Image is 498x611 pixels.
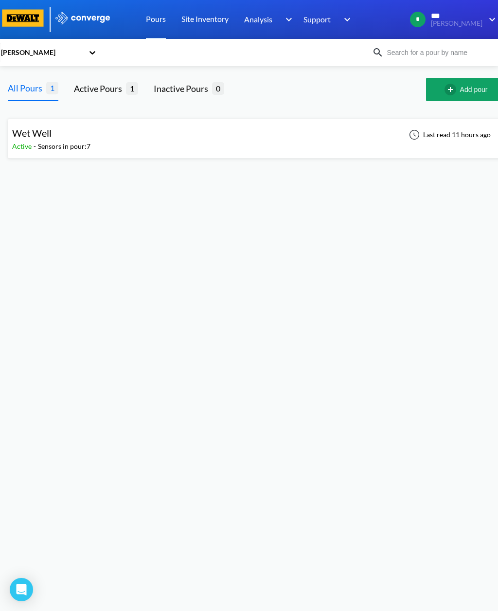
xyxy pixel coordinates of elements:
span: Support [303,13,331,25]
span: - [34,142,38,150]
span: 0 [212,82,224,94]
img: add-circle-outline.svg [445,84,460,95]
span: 1 [126,82,138,94]
span: [PERSON_NAME] [431,20,482,27]
div: Inactive Pours [154,82,212,95]
div: Open Intercom Messenger [10,578,33,601]
span: 1 [46,82,58,94]
span: Active [12,142,34,150]
span: Analysis [244,13,272,25]
img: icon-search.svg [372,47,384,58]
div: All Pours [8,81,46,95]
div: Last read 11 hours ago [404,129,494,141]
img: downArrow.svg [279,14,295,25]
img: logo_ewhite.svg [54,12,111,24]
img: downArrow.svg [338,14,353,25]
span: Wet Well [12,127,52,139]
input: Search for a pour by name [384,47,496,58]
div: Active Pours [74,82,126,95]
img: downArrow.svg [482,14,498,25]
div: Sensors in pour: 7 [38,141,90,152]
